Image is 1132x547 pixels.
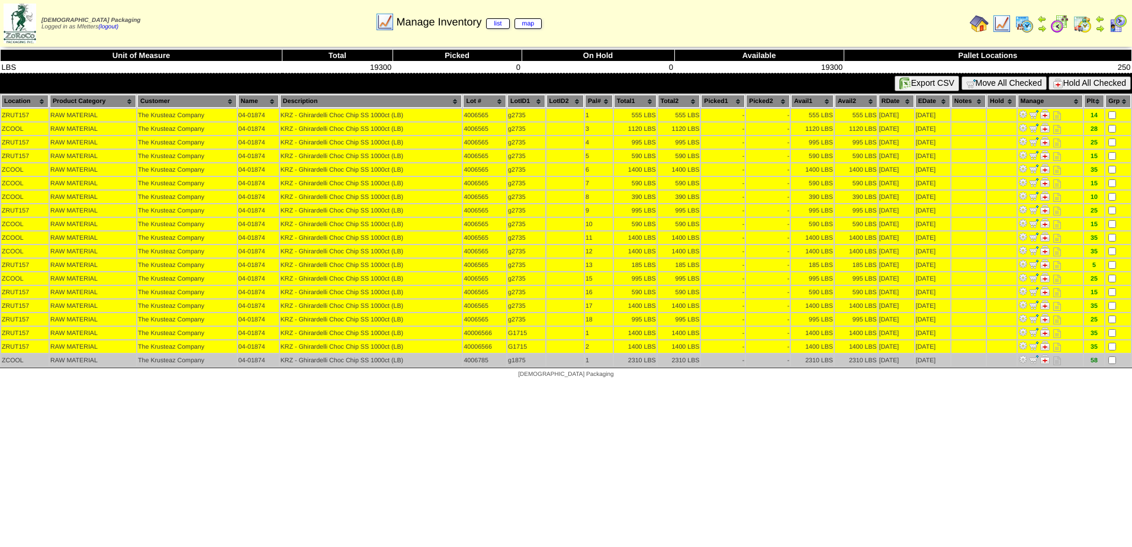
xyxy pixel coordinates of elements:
img: Adjust [1018,110,1028,119]
img: Manage Hold [1040,300,1050,310]
td: - [701,231,745,244]
td: - [746,231,790,244]
div: 15 [1085,153,1104,160]
th: Available [674,50,844,62]
img: arrowright.gif [1095,24,1105,33]
td: 995 LBS [658,136,700,149]
td: - [746,204,790,217]
img: Manage Hold [1040,164,1050,173]
td: 555 LBS [658,109,700,121]
td: 590 LBS [791,150,834,162]
img: Manage Hold [1040,191,1050,201]
td: - [701,177,745,189]
td: 1400 LBS [835,163,877,176]
td: The Krusteaz Company [137,218,237,230]
th: Total [282,50,393,62]
td: RAW MATERIAL [50,136,136,149]
td: g2735 [507,204,545,217]
td: 4006565 [463,136,506,149]
i: Note [1053,139,1061,147]
td: 4006565 [463,150,506,162]
td: KRZ - Ghirardelli Choc Chip SS 1000ct (LB) [280,231,462,244]
img: home.gif [970,14,989,33]
td: 10 [585,218,613,230]
img: Adjust [1018,205,1028,214]
td: - [701,136,745,149]
td: [DATE] [915,177,950,189]
img: Move [1029,178,1038,187]
img: Move [1029,273,1038,282]
td: 11 [585,231,613,244]
img: calendarblend.gif [1050,14,1069,33]
td: [DATE] [879,123,914,135]
td: g2735 [507,123,545,135]
td: g2735 [507,218,545,230]
td: The Krusteaz Company [137,109,237,121]
td: [DATE] [915,231,950,244]
th: Pallet Locations [844,50,1131,62]
td: [DATE] [915,123,950,135]
td: g2735 [507,163,545,176]
img: Move [1029,137,1038,146]
td: 04-01874 [238,204,279,217]
td: RAW MATERIAL [50,109,136,121]
td: 390 LBS [791,191,834,203]
td: 995 LBS [835,204,877,217]
td: 590 LBS [614,150,657,162]
td: g2735 [507,191,545,203]
span: [DEMOGRAPHIC_DATA] Packaging [41,17,140,24]
img: Move [1029,205,1038,214]
img: arrowright.gif [1037,24,1047,33]
td: 1400 LBS [791,163,834,176]
td: - [746,191,790,203]
td: RAW MATERIAL [50,245,136,258]
td: 555 LBS [835,109,877,121]
td: 1120 LBS [835,123,877,135]
td: The Krusteaz Company [137,204,237,217]
td: ZRUT157 [1,109,49,121]
i: Note [1053,179,1061,188]
td: 1400 LBS [835,231,877,244]
a: (logout) [98,24,118,30]
img: cart.gif [966,79,976,88]
span: Logged in as Mfetters [41,17,140,30]
td: 590 LBS [658,177,700,189]
td: The Krusteaz Company [137,231,237,244]
div: 25 [1085,207,1104,214]
td: 1400 LBS [614,231,657,244]
th: Manage [1018,95,1083,108]
i: Note [1053,207,1061,215]
td: 250 [844,62,1131,73]
td: 390 LBS [835,191,877,203]
td: 04-01874 [238,150,279,162]
td: 19300 [282,62,393,73]
button: Move All Checked [961,76,1047,90]
td: KRZ - Ghirardelli Choc Chip SS 1000ct (LB) [280,218,462,230]
img: arrowleft.gif [1095,14,1105,24]
th: Description [280,95,462,108]
img: Manage Hold [1040,178,1050,187]
img: Move [1029,314,1038,323]
td: - [746,163,790,176]
td: The Krusteaz Company [137,150,237,162]
td: [DATE] [879,163,914,176]
td: 04-01874 [238,231,279,244]
i: Note [1053,220,1061,229]
td: 6 [585,163,613,176]
th: Total1 [614,95,657,108]
td: The Krusteaz Company [137,177,237,189]
td: [DATE] [879,150,914,162]
td: RAW MATERIAL [50,177,136,189]
td: [DATE] [879,177,914,189]
td: RAW MATERIAL [50,218,136,230]
td: - [746,123,790,135]
td: - [701,204,745,217]
td: RAW MATERIAL [50,204,136,217]
td: KRZ - Ghirardelli Choc Chip SS 1000ct (LB) [280,136,462,149]
td: 4006565 [463,218,506,230]
img: Manage Hold [1040,246,1050,255]
th: Hold [987,95,1017,108]
a: map [514,18,542,29]
td: [DATE] [915,109,950,121]
td: 04-01874 [238,109,279,121]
